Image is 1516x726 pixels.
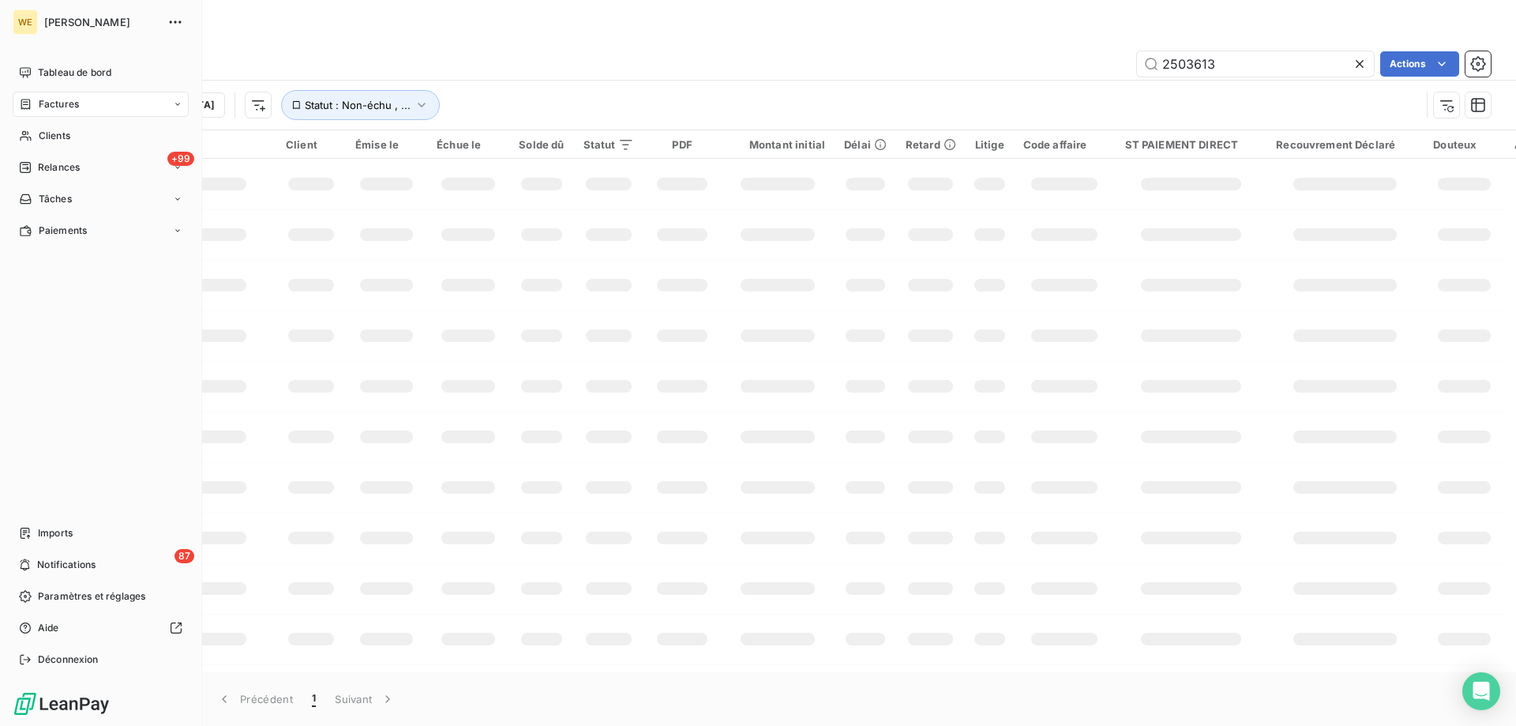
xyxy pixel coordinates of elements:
[844,138,887,151] div: Délai
[38,621,59,635] span: Aide
[13,691,111,717] img: Logo LeanPay
[1125,138,1258,151] div: ST PAIEMENT DIRECT
[1380,51,1459,77] button: Actions
[730,138,825,151] div: Montant initial
[653,138,711,151] div: PDF
[207,683,302,716] button: Précédent
[437,138,500,151] div: Échue le
[38,653,99,667] span: Déconnexion
[39,192,72,206] span: Tâches
[906,138,956,151] div: Retard
[305,99,411,111] span: Statut : Non-échu , ...
[13,9,38,35] div: WE
[38,526,73,540] span: Imports
[325,683,405,716] button: Suivant
[1462,672,1500,710] div: Open Intercom Messenger
[355,138,418,151] div: Émise le
[519,138,564,151] div: Solde dû
[13,615,189,641] a: Aide
[167,152,194,166] span: +99
[1433,138,1495,151] div: Douteux
[39,97,79,111] span: Factures
[39,224,87,238] span: Paiements
[1023,138,1106,151] div: Code affaire
[39,129,70,143] span: Clients
[38,66,111,80] span: Tableau de bord
[281,90,440,120] button: Statut : Non-échu , ...
[1137,51,1374,77] input: Rechercher
[975,138,1004,151] div: Litige
[37,558,96,572] span: Notifications
[584,138,635,151] div: Statut
[174,549,194,563] span: 87
[286,138,336,151] div: Client
[38,589,145,604] span: Paramètres et réglages
[38,160,80,175] span: Relances
[44,16,158,28] span: [PERSON_NAME]
[1276,138,1414,151] div: Recouvrement Déclaré
[302,683,325,716] button: 1
[312,691,316,707] span: 1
